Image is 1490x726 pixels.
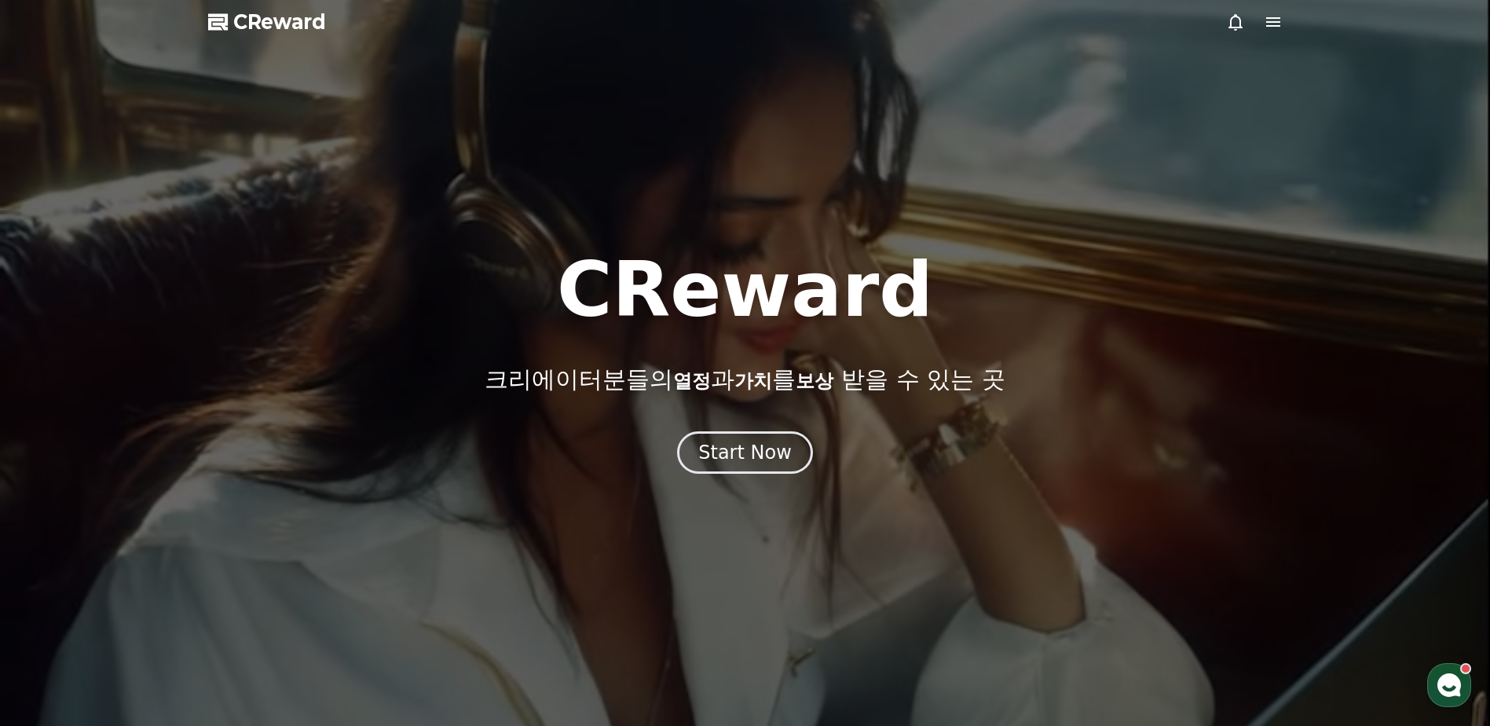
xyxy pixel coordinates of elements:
[485,365,1005,394] p: 크리에이터분들의 과 를 받을 수 있는 곳
[677,431,813,474] button: Start Now
[5,498,104,537] a: 홈
[104,498,203,537] a: 대화
[673,370,711,392] span: 열정
[233,9,326,35] span: CReward
[698,440,792,465] div: Start Now
[557,252,933,328] h1: CReward
[203,498,302,537] a: 설정
[796,370,833,392] span: 보상
[144,522,163,535] span: 대화
[243,522,262,534] span: 설정
[208,9,326,35] a: CReward
[677,447,813,462] a: Start Now
[734,370,772,392] span: 가치
[49,522,59,534] span: 홈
